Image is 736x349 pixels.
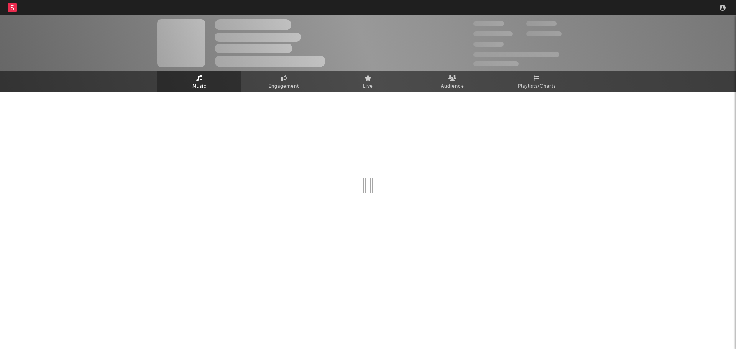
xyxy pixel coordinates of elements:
span: Live [363,82,373,91]
a: Engagement [242,71,326,92]
span: 100,000 [473,42,504,47]
span: 1,000,000 [526,31,562,36]
span: Engagement [268,82,299,91]
span: Playlists/Charts [518,82,556,91]
a: Playlists/Charts [495,71,579,92]
span: Music [192,82,207,91]
a: Live [326,71,410,92]
span: Audience [441,82,464,91]
span: 300,000 [473,21,504,26]
span: 50,000,000 [473,31,513,36]
span: Jump Score: 85.0 [473,61,519,66]
span: 100,000 [526,21,557,26]
a: Audience [410,71,495,92]
span: 50,000,000 Monthly Listeners [473,52,559,57]
a: Music [157,71,242,92]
